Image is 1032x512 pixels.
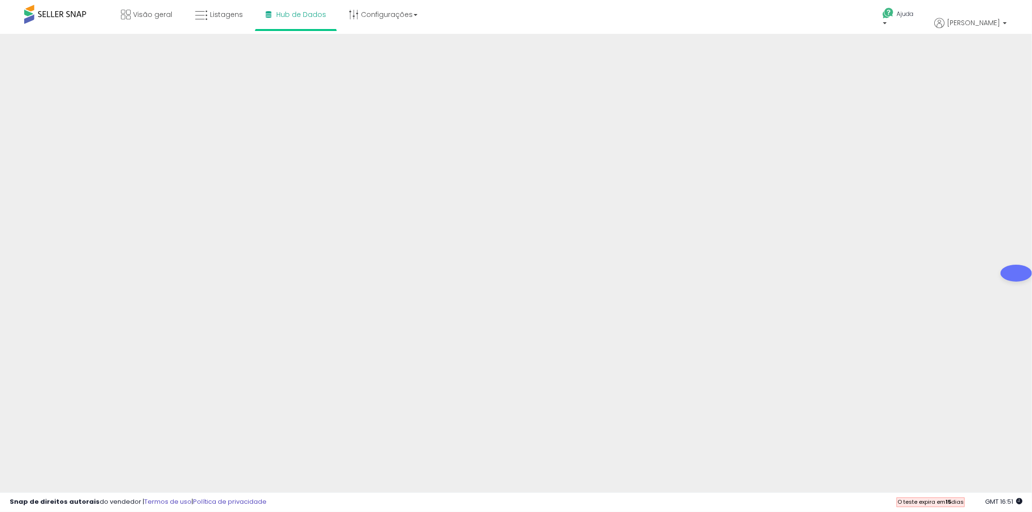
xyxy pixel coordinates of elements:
a: Termos de uso [144,497,192,506]
font: GMT 16:51 [985,497,1013,506]
font: O teste expira em [897,498,945,506]
a: [PERSON_NAME] [934,18,1007,40]
font: dias [951,498,964,506]
a: Política de privacidade [193,497,267,506]
font: Listagens [210,10,243,19]
font: Hub de Dados [276,10,326,19]
font: Snap de direitos autorais [10,497,100,506]
font: do vendedor | [100,497,144,506]
font: Configurações [361,10,413,19]
i: Obter ajuda [882,7,894,19]
span: 2025-10-7 17:03 GMT [985,497,1022,506]
font: Visão geral [133,10,172,19]
font: Ajuda [897,10,913,18]
font: 15 [945,498,951,506]
font: [PERSON_NAME] [947,18,1000,28]
font: | [192,497,193,506]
